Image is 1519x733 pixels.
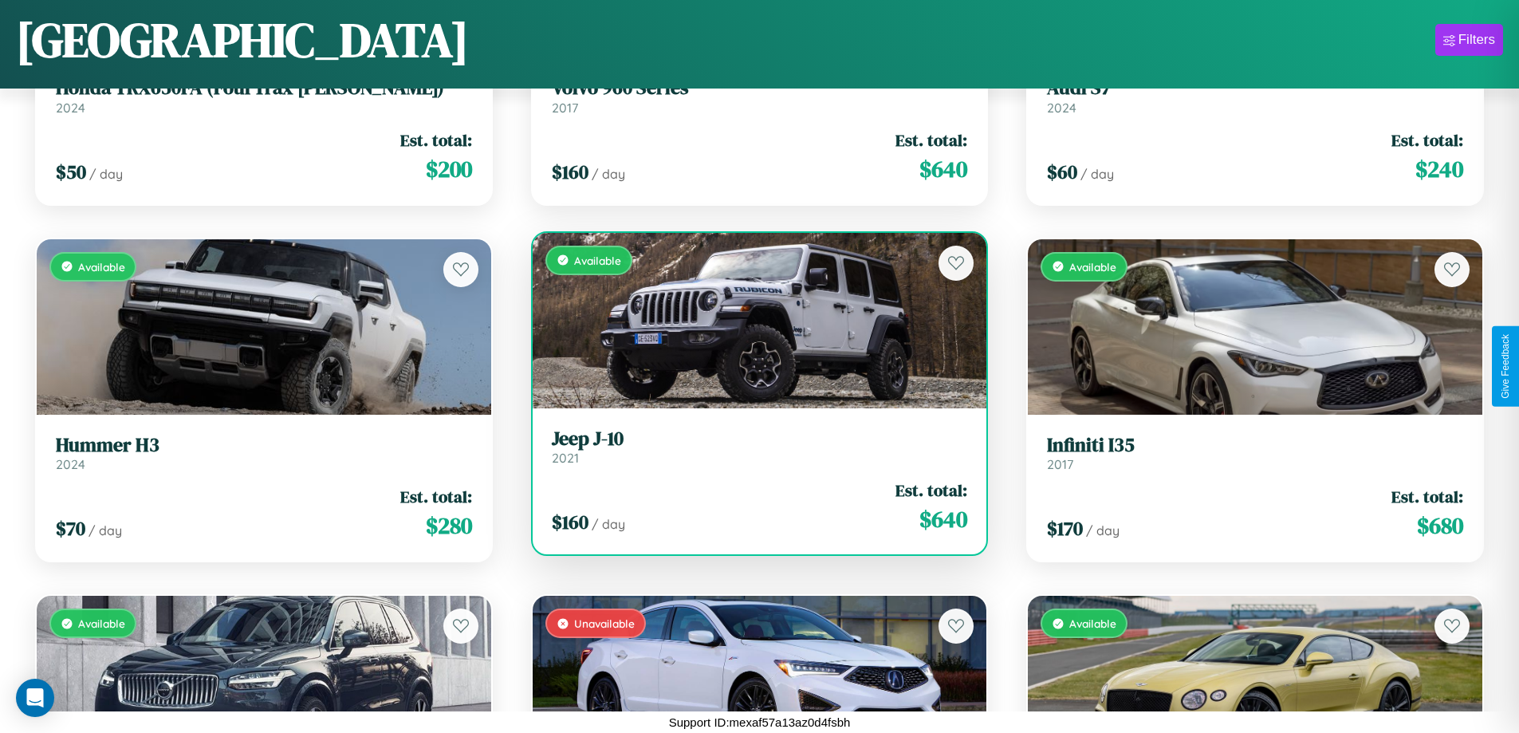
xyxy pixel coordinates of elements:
[56,515,85,542] span: $ 70
[552,77,968,100] h3: Volvo 960 Series
[919,503,967,535] span: $ 640
[1458,32,1495,48] div: Filters
[574,254,621,267] span: Available
[1435,24,1503,56] button: Filters
[1047,77,1463,100] h3: Audi S7
[895,479,967,502] span: Est. total:
[1047,77,1463,116] a: Audi S72024
[1047,434,1463,473] a: Infiniti I352017
[552,509,588,535] span: $ 160
[56,456,85,472] span: 2024
[89,166,123,182] span: / day
[895,128,967,152] span: Est. total:
[1415,153,1463,185] span: $ 240
[426,510,472,542] span: $ 280
[56,434,472,457] h3: Hummer H3
[1500,334,1511,399] div: Give Feedback
[78,260,125,274] span: Available
[919,153,967,185] span: $ 640
[56,434,472,473] a: Hummer H32024
[89,522,122,538] span: / day
[1080,166,1114,182] span: / day
[16,7,469,73] h1: [GEOGRAPHIC_DATA]
[56,77,472,100] h3: Honda TRX650FA (FourTrax [PERSON_NAME])
[592,166,625,182] span: / day
[1417,510,1463,542] span: $ 680
[1069,260,1116,274] span: Available
[552,77,968,116] a: Volvo 960 Series2017
[574,617,635,630] span: Unavailable
[78,617,125,630] span: Available
[56,159,86,185] span: $ 50
[1069,617,1116,630] span: Available
[400,128,472,152] span: Est. total:
[552,100,578,116] span: 2017
[552,428,968,467] a: Jeep J-102021
[1047,434,1463,457] h3: Infiniti I35
[400,485,472,508] span: Est. total:
[552,159,588,185] span: $ 160
[16,679,54,717] div: Open Intercom Messenger
[56,77,472,116] a: Honda TRX650FA (FourTrax [PERSON_NAME])2024
[552,428,968,451] h3: Jeep J-10
[592,516,625,532] span: / day
[1047,456,1073,472] span: 2017
[669,711,851,733] p: Support ID: mexaf57a13az0d4fsbh
[1391,485,1463,508] span: Est. total:
[1047,159,1077,185] span: $ 60
[1391,128,1463,152] span: Est. total:
[1047,515,1083,542] span: $ 170
[1047,100,1076,116] span: 2024
[1086,522,1120,538] span: / day
[552,450,579,466] span: 2021
[56,100,85,116] span: 2024
[426,153,472,185] span: $ 200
